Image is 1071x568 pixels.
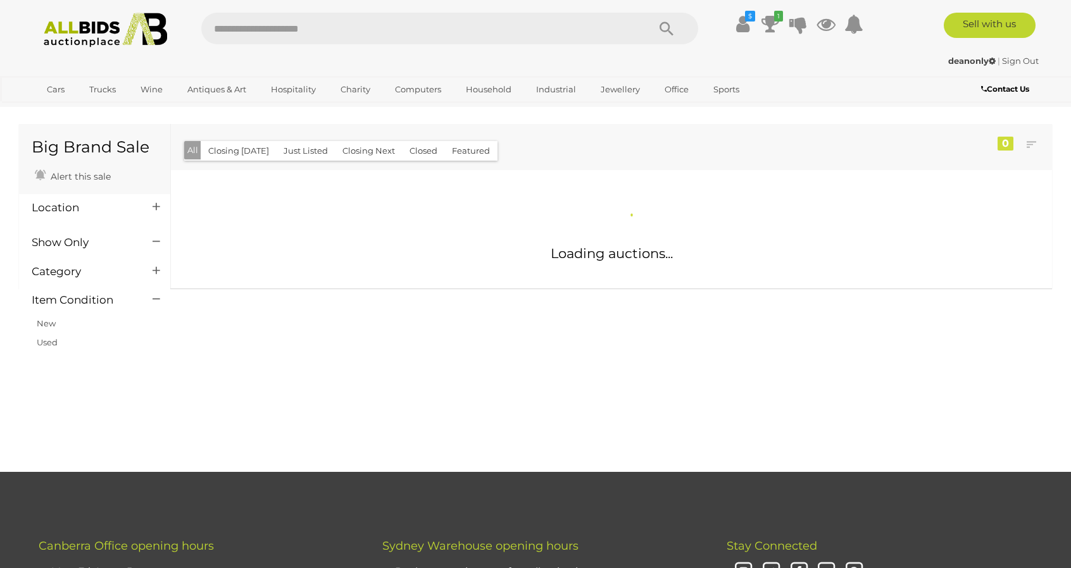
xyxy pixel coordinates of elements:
[444,141,498,161] button: Featured
[727,539,817,553] span: Stay Connected
[276,141,335,161] button: Just Listed
[387,79,449,100] a: Computers
[32,266,134,278] h4: Category
[37,13,174,47] img: Allbids.com.au
[39,100,145,121] a: [GEOGRAPHIC_DATA]
[981,84,1029,94] b: Contact Us
[201,141,277,161] button: Closing [DATE]
[39,539,214,553] span: Canberra Office opening hours
[47,171,111,182] span: Alert this sale
[32,202,134,214] h4: Location
[184,141,201,159] button: All
[458,79,520,100] a: Household
[733,13,752,35] a: $
[944,13,1036,38] a: Sell with us
[402,141,445,161] button: Closed
[592,79,648,100] a: Jewellery
[528,79,584,100] a: Industrial
[132,79,171,100] a: Wine
[948,56,996,66] strong: deanonly
[37,318,56,328] a: New
[948,56,998,66] a: deanonly
[761,13,780,35] a: 1
[382,539,579,553] span: Sydney Warehouse opening hours
[39,79,73,100] a: Cars
[37,337,58,347] a: Used
[32,294,134,306] h4: Item Condition
[998,137,1013,151] div: 0
[32,166,114,185] a: Alert this sale
[774,11,783,22] i: 1
[998,56,1000,66] span: |
[32,237,134,249] h4: Show Only
[263,79,324,100] a: Hospitality
[635,13,698,44] button: Search
[81,79,124,100] a: Trucks
[656,79,697,100] a: Office
[335,141,403,161] button: Closing Next
[981,82,1032,96] a: Contact Us
[705,79,748,100] a: Sports
[179,79,254,100] a: Antiques & Art
[332,79,379,100] a: Charity
[32,139,158,156] h1: Big Brand Sale
[551,245,673,261] span: Loading auctions...
[745,11,755,22] i: $
[1002,56,1039,66] a: Sign Out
